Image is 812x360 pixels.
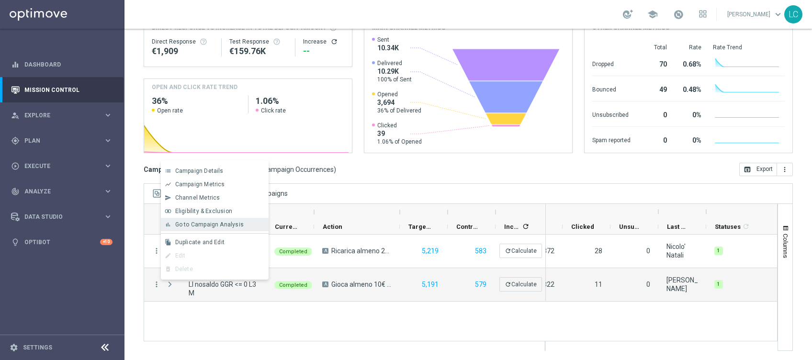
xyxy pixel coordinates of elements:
[11,238,20,247] i: lightbulb
[11,213,113,221] button: Data Studio keyboard_arrow_right
[11,60,20,69] i: equalizer
[331,247,392,255] span: Ricarica almeno 20€ per freebet da 2euro almeno 30€ per freebet da 5€ almeno 50€ per freebet da 1...
[666,276,698,293] div: Lorenzo Carlevale
[474,245,487,257] button: 583
[777,163,793,176] button: more_vert
[11,137,113,145] button: gps_fixed Plan keyboard_arrow_right
[165,239,171,246] i: file_copy
[377,129,422,138] span: 39
[642,106,667,122] div: 0
[781,166,789,173] i: more_vert
[144,268,546,302] div: Press SPACE to deselect this row.
[11,187,20,196] i: track_changes
[165,181,171,188] i: show_chart
[499,277,542,292] button: refreshCalculate
[666,242,698,259] div: Nicolo' Natali
[726,7,784,22] a: [PERSON_NAME]keyboard_arrow_down
[505,247,511,254] i: refresh
[642,56,667,71] div: 70
[303,38,344,45] div: Increase
[165,194,171,201] i: send
[646,247,650,255] span: 0
[619,223,642,230] span: Unsubscribed
[11,136,103,145] div: Plan
[642,44,667,51] div: Total
[595,247,602,255] span: 28
[144,165,336,174] h3: Campaign List
[773,9,783,20] span: keyboard_arrow_down
[330,38,338,45] i: refresh
[377,59,412,67] span: Delivered
[175,181,225,188] span: Campaign Metrics
[11,86,113,94] button: Mission Control
[377,76,412,83] span: 100% of Sent
[103,212,113,221] i: keyboard_arrow_right
[522,223,530,230] i: refresh
[11,111,20,120] i: person_search
[24,52,113,77] a: Dashboard
[165,208,171,214] i: join_inner
[504,223,520,230] span: Increase
[377,44,399,52] span: 10.34K
[11,188,113,195] div: track_changes Analyze keyboard_arrow_right
[744,166,751,173] i: open_in_browser
[642,81,667,96] div: 49
[715,223,741,230] span: Statuses
[678,132,701,147] div: 0%
[23,345,52,350] a: Settings
[24,229,100,255] a: Optibot
[103,111,113,120] i: keyboard_arrow_right
[303,45,344,57] div: --
[24,189,103,194] span: Analyze
[678,81,701,96] div: 0.48%
[421,245,440,257] button: 5,219
[741,221,750,232] span: Calculate column
[377,107,421,114] span: 36% of Delivered
[647,9,658,20] span: school
[742,223,750,230] i: refresh
[152,247,161,255] button: more_vert
[474,279,487,291] button: 579
[571,223,594,230] span: Clicked
[642,132,667,147] div: 0
[667,223,690,230] span: Last Modified By
[103,161,113,170] i: keyboard_arrow_right
[152,45,214,57] div: €1,909
[322,248,328,254] span: A
[275,223,298,230] span: Current Status
[11,229,113,255] div: Optibot
[11,162,103,170] div: Execute
[24,138,103,144] span: Plan
[782,234,789,258] span: Columns
[11,61,113,68] div: equalizer Dashboard
[456,223,479,230] span: Control Customers
[279,248,307,255] span: Completed
[377,138,422,146] span: 1.06% of Opened
[261,107,286,114] span: Click rate
[103,136,113,145] i: keyboard_arrow_right
[103,187,113,196] i: keyboard_arrow_right
[274,280,312,289] colored-tag: Completed
[11,187,103,196] div: Analyze
[377,36,399,44] span: Sent
[152,280,161,289] button: more_vert
[377,67,412,76] span: 10.29K
[11,213,103,221] div: Data Studio
[678,56,701,71] div: 0.68%
[11,238,113,246] div: lightbulb Optibot +10
[11,111,103,120] div: Explore
[11,112,113,119] button: person_search Explore keyboard_arrow_right
[229,45,287,57] div: €159,761
[678,106,701,122] div: 0%
[784,5,802,23] div: LC
[421,279,440,291] button: 5,191
[334,165,336,174] span: )
[499,244,542,258] button: refreshCalculate
[274,247,312,256] colored-tag: Completed
[24,112,103,118] span: Explore
[377,122,422,129] span: Clicked
[592,132,631,147] div: Spam reported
